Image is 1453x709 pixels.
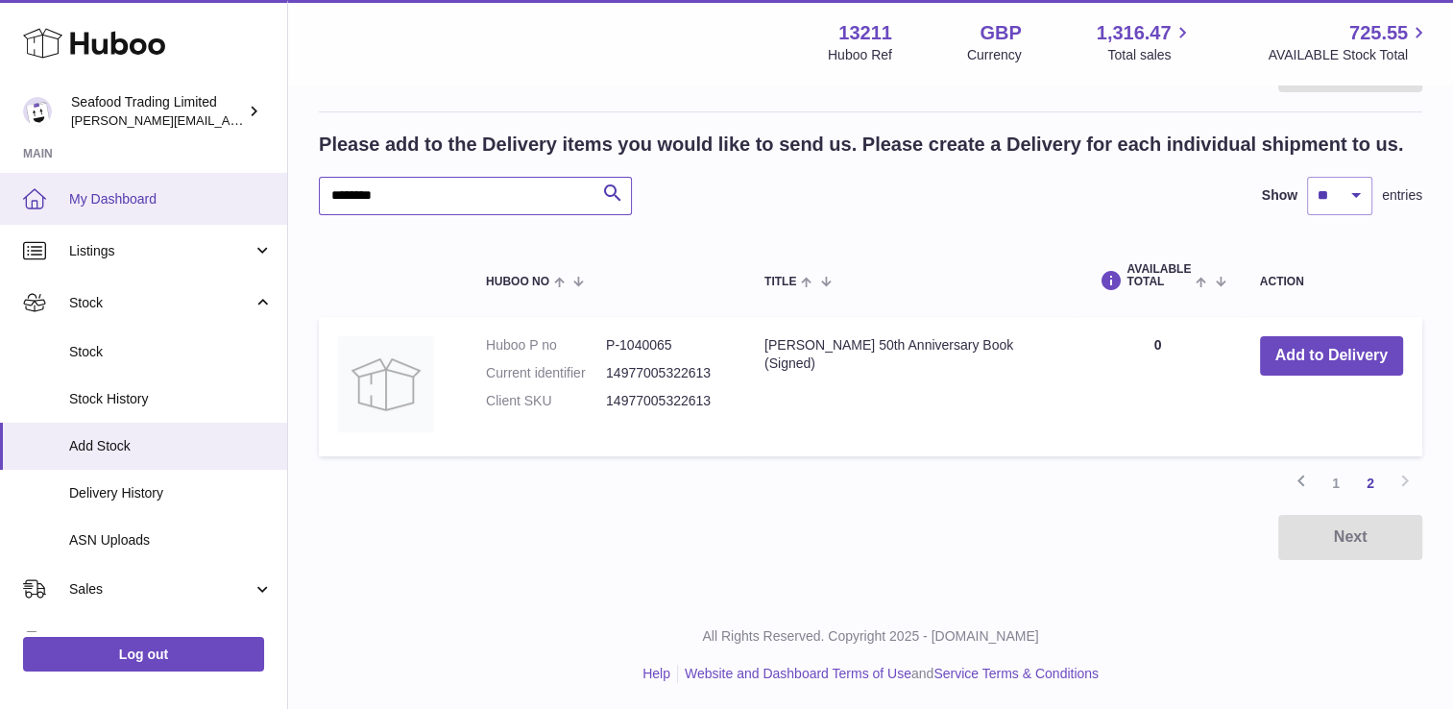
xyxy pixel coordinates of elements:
[1262,186,1297,205] label: Show
[69,580,253,599] span: Sales
[69,437,273,455] span: Add Stock
[69,343,273,361] span: Stock
[319,132,1403,158] h2: Please add to the Delivery items you would like to send us. Please create a Delivery for each ind...
[1260,276,1403,288] div: Action
[69,294,253,312] span: Stock
[1260,336,1403,376] button: Add to Delivery
[486,392,606,410] dt: Client SKU
[606,364,726,382] dd: 14977005322613
[1268,20,1430,64] a: 725.55 AVAILABLE Stock Total
[828,46,892,64] div: Huboo Ref
[1319,466,1353,501] a: 1
[69,390,273,408] span: Stock History
[303,627,1438,646] p: All Rights Reserved. Copyright 2025 - [DOMAIN_NAME]
[838,20,892,46] strong: 13211
[606,392,726,410] dd: 14977005322613
[69,484,273,502] span: Delivery History
[745,317,1075,456] td: [PERSON_NAME] 50th Anniversary Book (Signed)
[685,666,911,681] a: Website and Dashboard Terms of Use
[23,637,264,672] a: Log out
[1353,466,1388,501] a: 2
[1107,46,1193,64] span: Total sales
[486,336,606,354] dt: Huboo P no
[980,20,1021,46] strong: GBP
[642,666,670,681] a: Help
[606,336,726,354] dd: P-1040065
[1126,263,1191,288] span: AVAILABLE Total
[1075,317,1240,456] td: 0
[933,666,1099,681] a: Service Terms & Conditions
[23,97,52,126] img: nathaniellynch@rickstein.com
[69,242,253,260] span: Listings
[1097,20,1172,46] span: 1,316.47
[486,276,549,288] span: Huboo no
[338,336,434,432] img: Rick Stein's 50th Anniversary Book (Signed)
[69,190,273,208] span: My Dashboard
[1097,20,1194,64] a: 1,316.47 Total sales
[71,112,385,128] span: [PERSON_NAME][EMAIL_ADDRESS][DOMAIN_NAME]
[967,46,1022,64] div: Currency
[678,665,1099,683] li: and
[1382,186,1422,205] span: entries
[1268,46,1430,64] span: AVAILABLE Stock Total
[71,93,244,130] div: Seafood Trading Limited
[1349,20,1408,46] span: 725.55
[69,531,273,550] span: ASN Uploads
[764,276,796,288] span: Title
[486,364,606,382] dt: Current identifier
